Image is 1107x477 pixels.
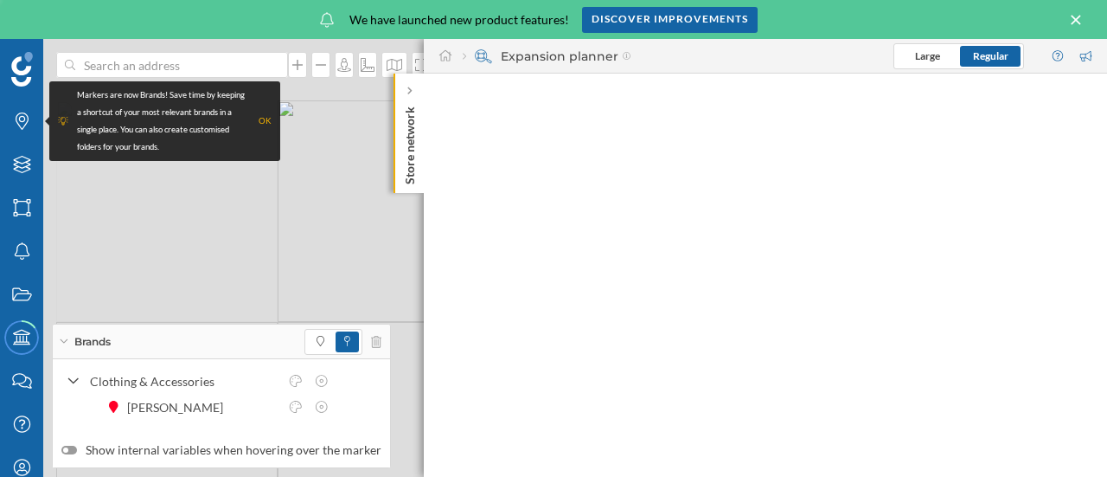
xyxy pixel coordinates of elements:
[90,372,278,390] div: Clothing & Accessories
[74,334,111,350] span: Brands
[463,48,631,65] div: Expansion planner
[349,11,569,29] span: We have launched new product features!
[259,113,272,130] div: OK
[915,49,940,62] span: Large
[77,87,250,156] div: Markers are now Brands! Save time by keeping a shortcut of your most relevant brands in a single ...
[11,52,33,87] img: Geoblink Logo
[475,48,492,65] img: search-areas.svg
[973,49,1008,62] span: Regular
[127,398,232,416] div: [PERSON_NAME]
[401,100,419,184] p: Store network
